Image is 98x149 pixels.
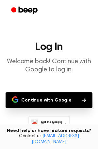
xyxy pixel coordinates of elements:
[7,4,43,17] a: Beep
[4,134,94,145] span: Contact us
[5,58,93,74] p: Welcome back! Continue with Google to log in.
[5,42,93,52] h1: Log In
[32,134,79,144] a: [EMAIL_ADDRESS][DOMAIN_NAME]
[6,92,92,108] button: Continue with Google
